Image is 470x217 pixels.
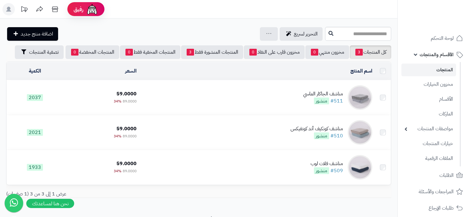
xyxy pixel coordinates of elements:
span: 59.0000 [116,125,137,132]
span: 3 [355,49,363,56]
a: تحديثات المنصة [16,3,32,17]
img: logo-2.png [428,17,464,30]
a: اسم المنتج [350,67,372,75]
span: 89.0000 [123,168,137,174]
a: المنتجات المخفضة0 [66,45,119,59]
span: الأقسام والمنتجات [420,50,454,59]
div: مناشف كونكيف أند كونفيكس [290,125,343,132]
img: ai-face.png [86,3,98,15]
span: منشور [314,132,329,139]
span: 89.0000 [123,98,137,104]
a: الأقسام [401,93,456,106]
a: المنتجات المنشورة فقط3 [181,45,243,59]
div: مناشف فلات لوب [311,160,343,167]
span: تصفية المنتجات [29,48,59,56]
span: 0 [125,49,133,56]
span: 34% [114,98,121,104]
span: 2021 [27,129,43,136]
a: الماركات [401,107,456,121]
span: 34% [114,133,121,139]
a: #509 [330,167,343,174]
span: 89.0000 [123,133,137,139]
span: رفيق [74,6,83,13]
a: مخزون قارب على النفاذ0 [244,45,305,59]
div: عرض 1 إلى 3 من 3 (1 صفحات) [2,190,199,198]
span: 3 [187,49,194,56]
span: 0 [249,49,257,56]
a: الملفات الرقمية [401,152,456,165]
a: خيارات المنتجات [401,137,456,150]
a: الكمية [29,67,41,75]
span: التحرير لسريع [294,30,318,38]
span: 34% [114,168,121,174]
img: مناشف فلات لوب [348,155,372,180]
span: لوحة التحكم [431,34,454,43]
span: 0 [311,49,318,56]
a: السعر [125,67,137,75]
button: تصفية المنتجات [15,45,64,59]
a: #510 [330,132,343,140]
a: التحرير لسريع [280,27,323,41]
span: 59.0000 [116,160,137,167]
a: #511 [330,97,343,105]
span: المراجعات والأسئلة [419,187,454,196]
div: مناشف الجاكار الماسي [303,90,343,98]
a: كل المنتجات3 [350,45,391,59]
span: اضافة منتج جديد [21,30,53,38]
a: اضافة منتج جديد [7,27,58,41]
a: مخزون الخيارات [401,78,456,91]
a: المراجعات والأسئلة [401,184,466,199]
a: طلبات الإرجاع [401,201,466,215]
span: 2037 [27,94,43,101]
a: مواصفات المنتجات [401,122,456,136]
span: 1933 [27,164,43,171]
a: الطلبات [401,168,466,183]
span: الطلبات [439,171,454,180]
span: منشور [314,98,329,104]
a: المنتجات [401,64,456,76]
span: منشور [314,167,329,174]
img: مناشف كونكيف أند كونفيكس [348,120,372,145]
span: 59.0000 [116,90,137,98]
a: مخزون منتهي0 [305,45,349,59]
a: المنتجات المخفية فقط0 [120,45,180,59]
a: لوحة التحكم [401,31,466,46]
img: مناشف الجاكار الماسي [348,85,372,110]
span: طلبات الإرجاع [429,204,454,212]
span: 0 [71,49,78,56]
